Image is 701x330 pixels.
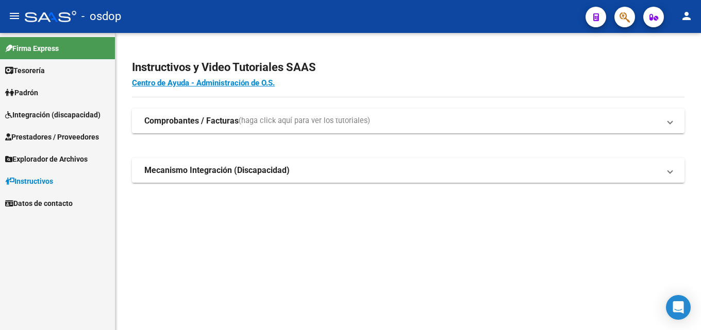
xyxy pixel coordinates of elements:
div: Open Intercom Messenger [666,295,691,320]
span: Explorador de Archivos [5,153,88,165]
h2: Instructivos y Video Tutoriales SAAS [132,58,685,77]
span: Datos de contacto [5,198,73,209]
mat-expansion-panel-header: Mecanismo Integración (Discapacidad) [132,158,685,183]
span: Firma Express [5,43,59,54]
mat-expansion-panel-header: Comprobantes / Facturas(haga click aquí para ver los tutoriales) [132,109,685,133]
span: Integración (discapacidad) [5,109,101,120]
strong: Mecanismo Integración (Discapacidad) [144,165,290,176]
strong: Comprobantes / Facturas [144,115,239,127]
span: Prestadores / Proveedores [5,131,99,143]
span: - osdop [81,5,121,28]
span: (haga click aquí para ver los tutoriales) [239,115,370,127]
span: Tesorería [5,65,45,76]
span: Instructivos [5,176,53,187]
mat-icon: person [680,10,693,22]
span: Padrón [5,87,38,98]
mat-icon: menu [8,10,21,22]
a: Centro de Ayuda - Administración de O.S. [132,78,275,88]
